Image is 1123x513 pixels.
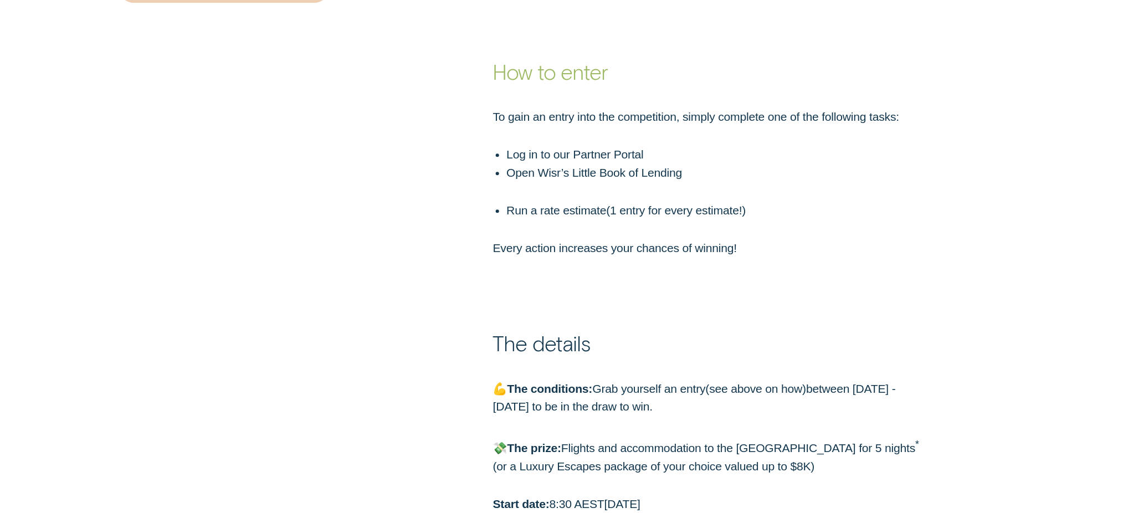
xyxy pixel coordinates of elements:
span: ) [811,460,815,473]
span: ) [742,204,746,217]
p: Open Wisr’s Little Book of Lending [506,164,930,182]
p: Every action increases your chances of winning! [493,239,930,258]
span: ( [706,382,710,395]
strong: The conditions: [507,382,593,395]
span: ( [607,204,611,217]
p: 💸 Flights and accommodation to the [GEOGRAPHIC_DATA] for 5 nights or a Luxury Escapes package of ... [493,435,930,476]
p: Log in to our Partner Portal [506,146,930,164]
p: 💪 Grab yourself an entry see above on how between [DATE] - [DATE] to be in the draw to win. [493,380,930,417]
strong: Start date: [493,497,550,510]
span: ) [803,382,807,395]
span: ( [493,460,497,473]
p: To gain an entry into the competition, simply complete one of the following tasks: [493,108,930,126]
p: Run a rate estimate 1 entry for every estimate! [506,202,930,220]
strong: The details [493,330,591,356]
strong: The prize: [507,442,562,454]
strong: How to enter [493,58,608,84]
